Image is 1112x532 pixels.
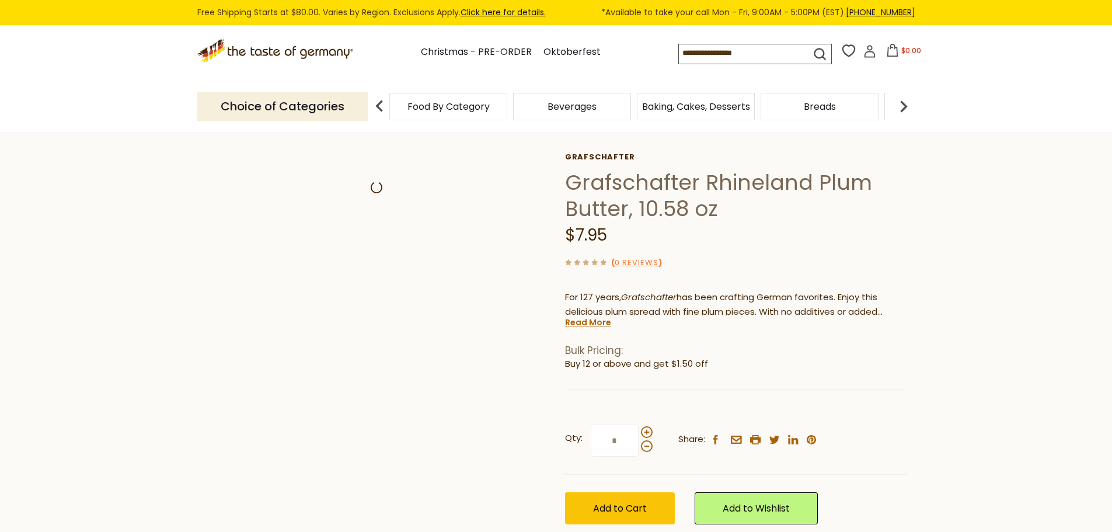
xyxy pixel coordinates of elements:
[565,152,907,162] a: Grafschafter
[565,224,607,246] span: $7.95
[565,345,907,357] h1: Bulk Pricing:
[461,6,546,18] a: Click here for details.
[368,95,391,118] img: previous arrow
[879,44,928,61] button: $0.00
[565,169,907,222] h1: Grafschafter Rhineland Plum Butter, 10.58 oz
[565,492,675,524] button: Add to Cart
[678,432,705,447] span: Share:
[621,291,677,303] em: Grafschafter
[901,46,921,55] span: $0.00
[565,317,611,328] a: Read More
[642,102,750,111] a: Baking, Cakes, Desserts
[695,492,818,524] a: Add to Wishlist
[421,44,532,60] a: Christmas - PRE-ORDER
[565,290,907,319] p: For 127 years, has been crafting German favorites. Enjoy this delicious plum spread with fine plu...
[543,44,601,60] a: Oktoberfest
[611,257,662,268] span: ( )
[197,92,368,121] p: Choice of Categories
[407,102,490,111] a: Food By Category
[601,6,915,19] span: *Available to take your call Mon - Fri, 9:00AM - 5:00PM (EST).
[565,431,583,446] strong: Qty:
[565,357,907,371] li: Buy 12 or above and get $1.50 off
[892,95,915,118] img: next arrow
[593,502,647,515] span: Add to Cart
[548,102,597,111] a: Beverages
[804,102,836,111] a: Breads
[846,6,915,18] a: [PHONE_NUMBER]
[615,257,658,269] a: 0 Reviews
[197,6,915,19] div: Free Shipping Starts at $80.00. Varies by Region. Exclusions Apply.
[591,425,639,457] input: Qty:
